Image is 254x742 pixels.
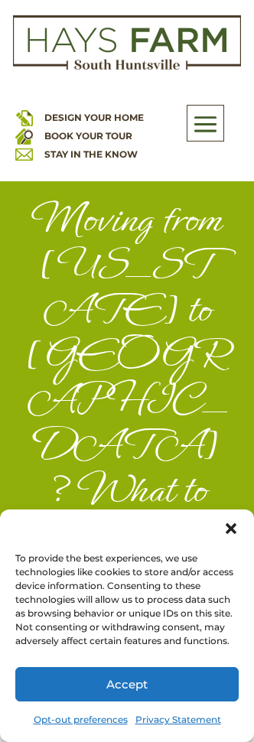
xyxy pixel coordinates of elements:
a: Privacy Statement [135,709,221,731]
a: STAY IN THE KNOW [44,148,138,160]
a: Opt-out preferences [34,709,128,731]
h1: Moving from [US_STATE] to [GEOGRAPHIC_DATA]? What to Know Before You Go [25,197,229,610]
div: To provide the best experiences, we use technologies like cookies to store and/or access device i... [15,552,235,648]
img: design your home [15,109,33,126]
div: Close dialog [223,521,239,536]
a: DESIGN YOUR HOME [44,112,144,123]
img: book your home tour [15,127,33,145]
a: BOOK YOUR TOUR [44,130,132,142]
button: Accept [15,667,239,701]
